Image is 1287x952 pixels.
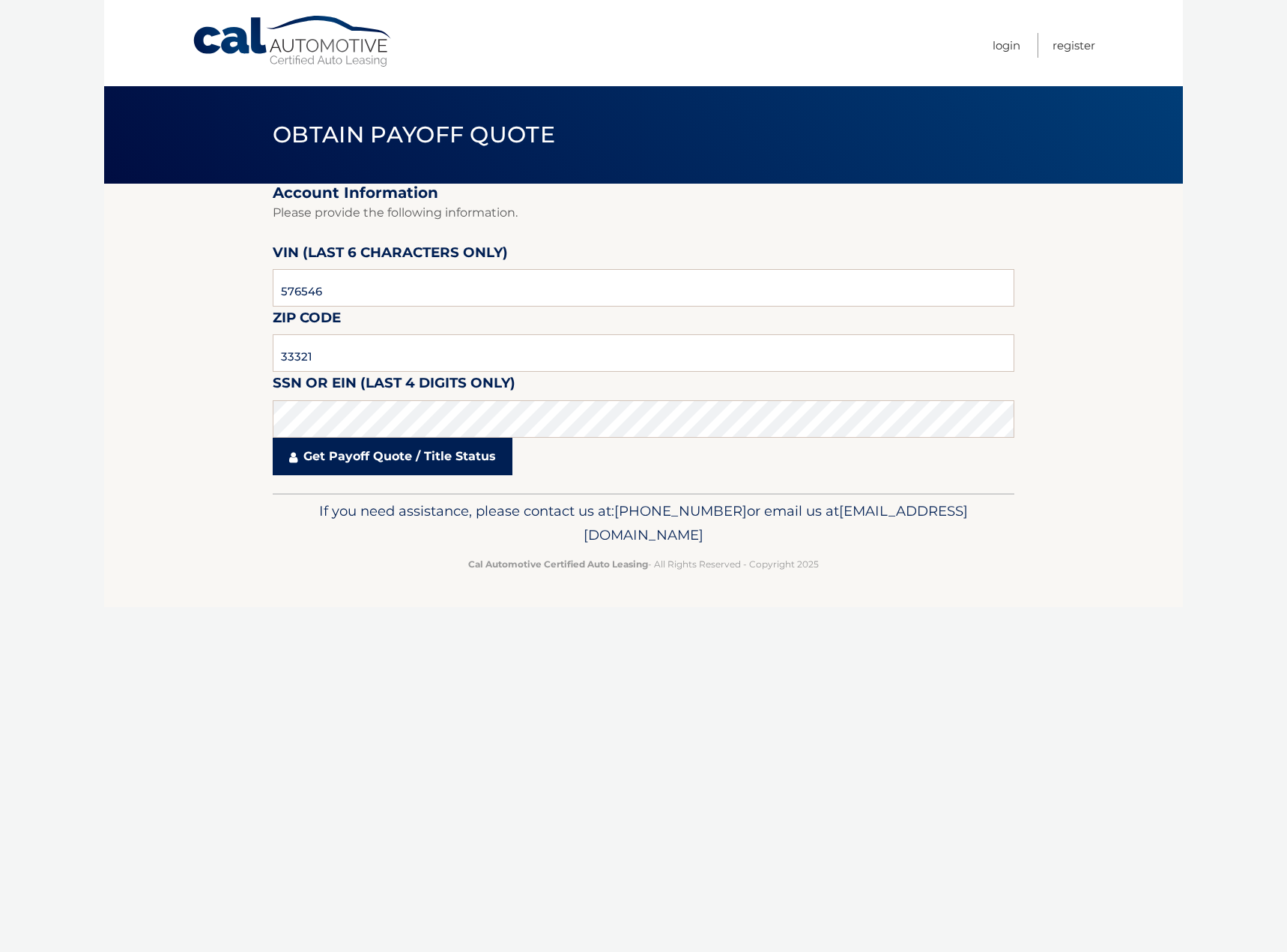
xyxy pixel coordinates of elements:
[273,372,515,400] label: SSN or EIN (last 4 digits only)
[273,121,555,148] span: Obtain Payoff Quote
[192,15,394,68] a: Cal Automotive
[273,438,512,475] a: Get Payoff Quote / Title Status
[282,556,1005,572] p: - All Rights Reserved - Copyright 2025
[273,307,341,334] label: Zip Code
[273,202,1014,223] p: Please provide the following information.
[273,241,508,269] label: VIN (last 6 characters only)
[1053,33,1095,58] a: Register
[993,33,1020,58] a: Login
[614,502,747,519] span: [PHONE_NUMBER]
[468,558,648,570] strong: Cal Automotive Certified Auto Leasing
[282,499,1005,547] p: If you need assistance, please contact us at: or email us at
[273,184,1014,202] h2: Account Information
